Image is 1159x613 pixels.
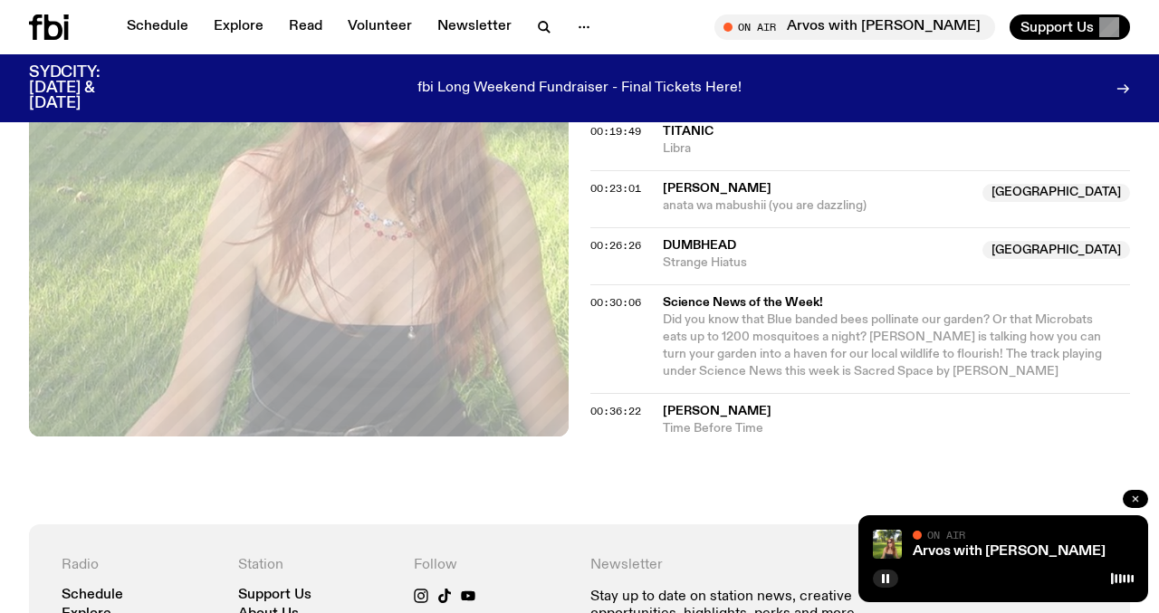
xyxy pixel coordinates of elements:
[590,404,641,418] span: 00:36:22
[590,181,641,196] span: 00:23:01
[238,557,393,574] h4: Station
[1020,19,1094,35] span: Support Us
[913,544,1106,559] a: Arvos with [PERSON_NAME]
[278,14,333,40] a: Read
[203,14,274,40] a: Explore
[590,238,641,253] span: 00:26:26
[663,182,771,195] span: [PERSON_NAME]
[426,14,522,40] a: Newsletter
[663,239,736,252] span: Dumbhead
[663,254,972,272] span: Strange Hiatus
[238,589,311,602] a: Support Us
[590,557,921,574] h4: Newsletter
[417,81,742,97] p: fbi Long Weekend Fundraiser - Final Tickets Here!
[29,65,145,111] h3: SYDCITY: [DATE] & [DATE]
[663,125,714,138] span: Titanic
[663,420,1130,437] span: Time Before Time
[982,184,1130,202] span: [GEOGRAPHIC_DATA]
[663,313,1102,378] span: Did you know that Blue banded bees pollinate our garden? Or that Microbats eats up to 1200 mosqui...
[663,140,1130,158] span: Libra
[590,295,641,310] span: 00:30:06
[62,589,123,602] a: Schedule
[1010,14,1130,40] button: Support Us
[116,14,199,40] a: Schedule
[337,14,423,40] a: Volunteer
[714,14,995,40] button: On AirArvos with [PERSON_NAME]
[663,294,1119,311] span: Science News of the Week!
[873,530,902,559] img: Lizzie Bowles is sitting in a bright green field of grass, with dark sunglasses and a black top. ...
[414,557,569,574] h4: Follow
[62,557,216,574] h4: Radio
[663,197,972,215] span: anata wa mabushii (you are dazzling)
[663,405,771,417] span: [PERSON_NAME]
[982,241,1130,259] span: [GEOGRAPHIC_DATA]
[927,529,965,541] span: On Air
[590,124,641,139] span: 00:19:49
